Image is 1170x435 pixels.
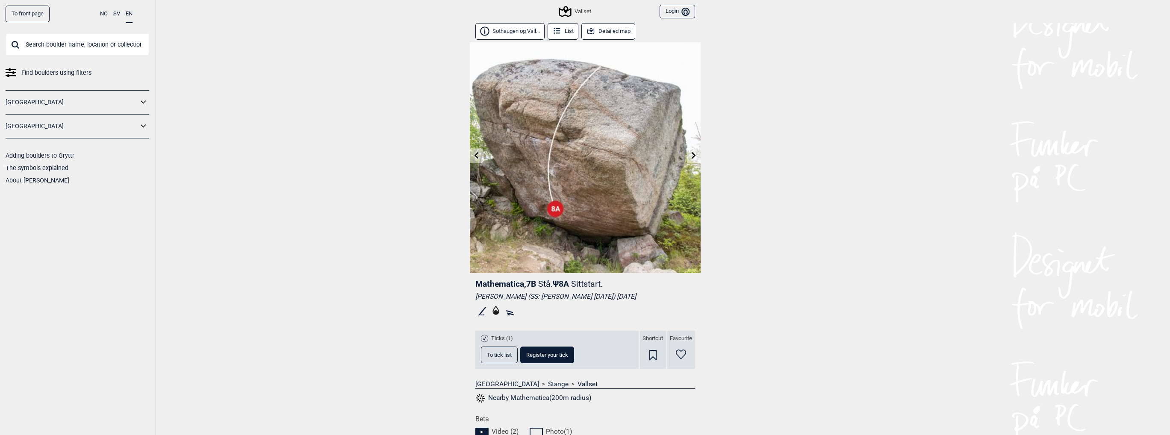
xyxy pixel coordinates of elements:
input: Search boulder name, location or collection [6,33,149,56]
button: Detailed map [581,23,636,40]
span: Favourite [670,335,692,342]
a: To front page [6,6,50,22]
button: To tick list [481,347,518,363]
a: Stange [548,380,569,388]
a: Vallset [578,380,598,388]
a: Adding boulders to Gryttr [6,152,74,159]
span: Ψ 8A [553,279,603,289]
span: Mathematica , 7B [475,279,536,289]
a: [GEOGRAPHIC_DATA] [475,380,539,388]
span: Register your tick [526,352,568,358]
div: Vallset [560,6,591,17]
button: Nearby Mathematica(200m radius) [475,393,592,404]
button: Sothaugen og Vall... [475,23,545,40]
a: About [PERSON_NAME] [6,177,69,184]
img: Mathematica [470,42,701,273]
button: SV [113,6,120,22]
div: Shortcut [640,331,666,369]
span: Ticks (1) [491,335,513,342]
button: Register your tick [520,347,574,363]
button: List [548,23,579,40]
a: Find boulders using filters [6,67,149,79]
button: Login [660,5,695,19]
span: To tick list [487,352,512,358]
button: EN [126,6,133,23]
button: NO [100,6,108,22]
a: [GEOGRAPHIC_DATA] [6,96,138,109]
p: Stå. [538,279,553,289]
div: [PERSON_NAME] (SS: [PERSON_NAME] [DATE]) [DATE] [475,292,695,301]
nav: > > [475,380,695,388]
a: The symbols explained [6,165,68,171]
a: [GEOGRAPHIC_DATA] [6,120,138,132]
p: Sittstart. [571,279,603,289]
span: Find boulders using filters [21,67,91,79]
